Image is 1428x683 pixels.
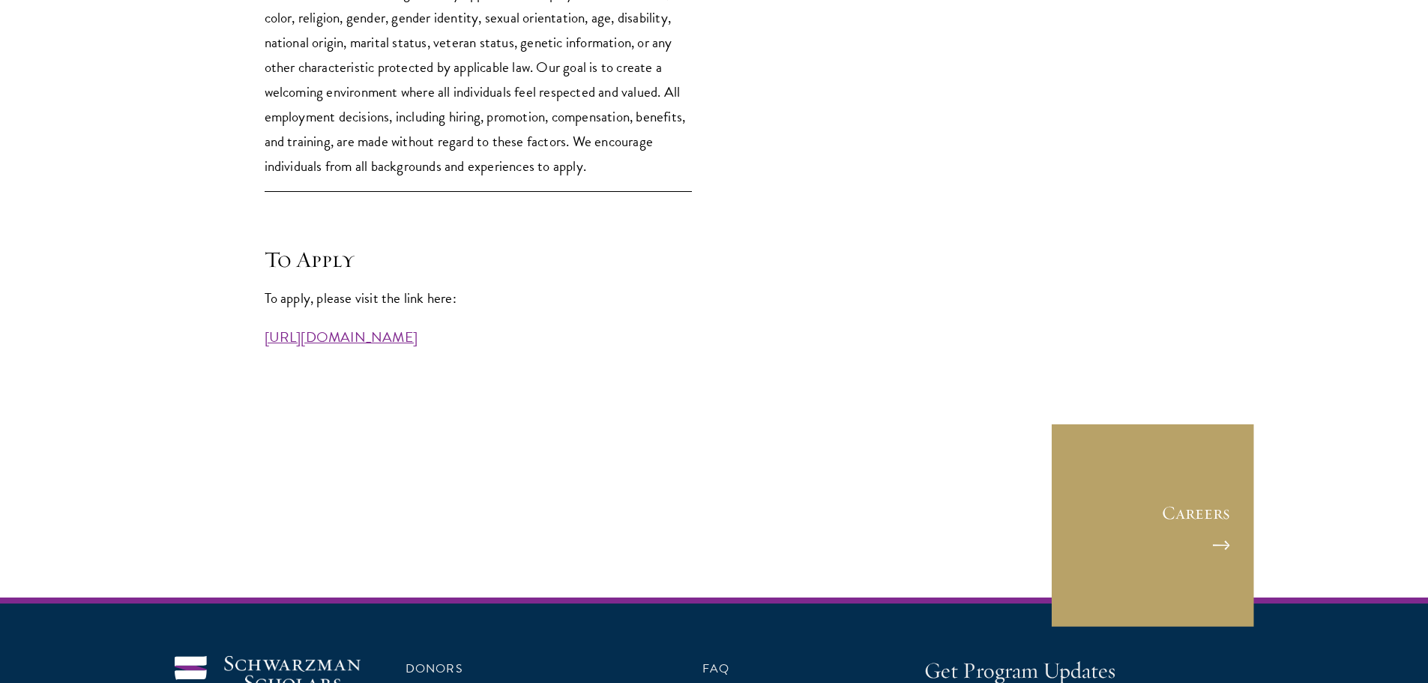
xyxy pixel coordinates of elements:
h4: To Apply [265,244,692,274]
p: To apply, please visit the link here: [265,286,692,310]
a: [URL][DOMAIN_NAME] [265,326,418,348]
a: FAQ [702,660,730,678]
a: Careers [1052,424,1254,627]
a: Donors [406,660,463,678]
